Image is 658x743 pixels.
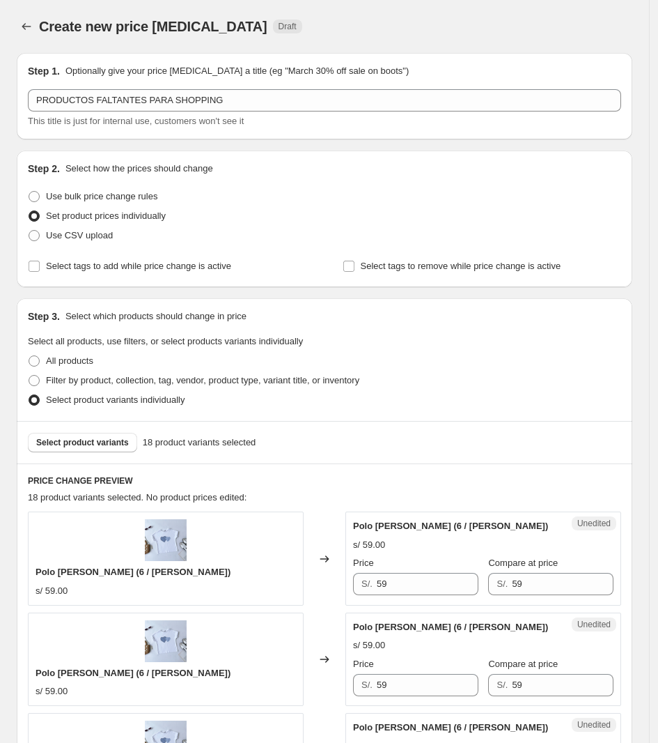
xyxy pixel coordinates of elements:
h6: PRICE CHANGE PREVIEW [28,475,621,487]
span: Polo [PERSON_NAME] (6 / [PERSON_NAME]) [353,622,548,632]
span: Unedited [577,719,611,730]
div: s/ 59.00 [36,684,68,698]
span: Use bulk price change rules [46,191,157,201]
span: Filter by product, collection, tag, vendor, product type, variant title, or inventory [46,375,359,385]
img: Tono_saturacion3_4d762f0f-2a76-4972-bb1c-3468ea477677_80x.png [145,519,187,561]
div: s/ 59.00 [36,584,68,598]
p: Optionally give your price [MEDICAL_DATA] a title (eg "March 30% off sale on boots") [65,64,409,78]
h2: Step 1. [28,64,60,78]
input: 30% off holiday sale [28,89,621,112]
span: Polo [PERSON_NAME] (6 / [PERSON_NAME]) [353,521,548,531]
span: 18 product variants selected. No product prices edited: [28,492,246,503]
div: s/ 59.00 [353,638,385,652]
span: Set product prices individually [46,210,166,221]
span: 18 product variants selected [143,436,256,450]
span: Unedited [577,518,611,529]
button: Select product variants [28,433,137,452]
h2: Step 2. [28,162,60,176]
span: Unedited [577,619,611,630]
span: Polo [PERSON_NAME] (6 / [PERSON_NAME]) [36,567,230,577]
span: Price [353,659,374,669]
div: s/ 59.00 [353,538,385,552]
span: Select product variants [36,437,129,448]
span: All products [46,355,93,366]
span: Create new price [MEDICAL_DATA] [39,19,267,34]
span: S/. [496,579,508,589]
span: S/. [496,680,508,690]
span: Compare at price [488,659,558,669]
span: S/. [361,680,373,690]
span: Select all products, use filters, or select products variants individually [28,336,303,346]
span: Polo [PERSON_NAME] (6 / [PERSON_NAME]) [353,722,548,733]
span: Select tags to add while price change is active [46,261,231,271]
img: Tono_saturacion3_4d762f0f-2a76-4972-bb1c-3468ea477677_80x.png [145,620,187,662]
span: S/. [361,579,373,589]
p: Select which products should change in price [65,309,246,323]
span: Draft [279,21,297,32]
span: Use CSV upload [46,230,113,240]
span: Compare at price [488,558,558,568]
button: Price change jobs [17,17,36,36]
p: Select how the prices should change [65,162,213,176]
h2: Step 3. [28,309,60,323]
span: Price [353,558,374,568]
span: Select product variants individually [46,395,185,405]
span: This title is just for internal use, customers won't see it [28,116,244,126]
span: Select tags to remove while price change is active [361,261,561,271]
span: Polo [PERSON_NAME] (6 / [PERSON_NAME]) [36,668,230,678]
